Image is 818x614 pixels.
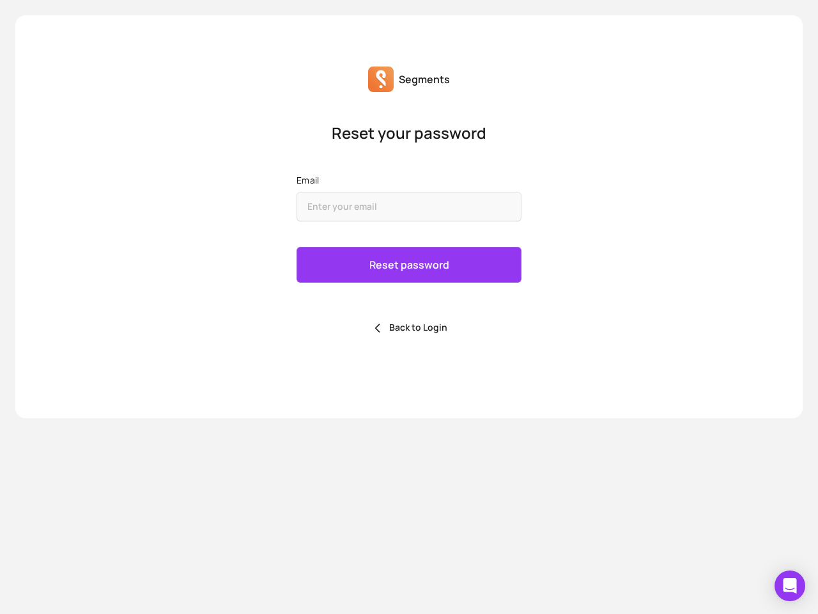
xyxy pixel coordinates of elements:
label: Email [297,174,521,187]
input: Email [297,192,521,221]
p: Reset password [369,257,449,272]
a: Back to Login [371,321,447,333]
div: Open Intercom Messenger [775,571,805,601]
p: Segments [399,72,450,87]
button: Reset password [297,247,521,283]
p: Reset your password [297,123,521,143]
